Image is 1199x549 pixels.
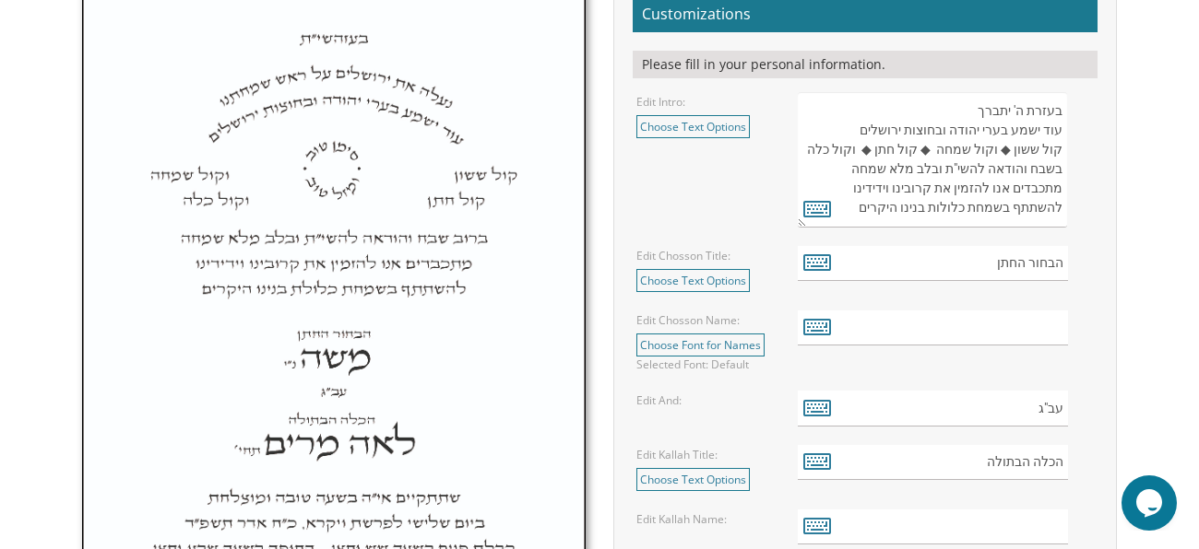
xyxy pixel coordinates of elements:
[636,94,685,110] label: Edit Intro:
[636,269,750,292] a: Choose Text Options
[636,468,750,491] a: Choose Text Options
[636,392,682,408] label: Edit And:
[636,248,730,263] label: Edit Chosson Title:
[798,92,1067,228] textarea: בעזרת ה' יתברך עוד ישמע בערי יהודה ובחוצות ירושלים קול ששון ◆ וקול שמחה ◆ קול חתן ◆ וקול כלה בשבח...
[1122,475,1181,531] iframe: chat widget
[636,312,740,328] label: Edit Chosson Name:
[636,333,765,356] a: Choose Font for Names
[636,447,718,462] label: Edit Kallah Title:
[636,356,771,372] div: Selected Font: Default
[633,51,1098,78] div: Please fill in your personal information.
[636,511,727,527] label: Edit Kallah Name:
[636,115,750,138] a: Choose Text Options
